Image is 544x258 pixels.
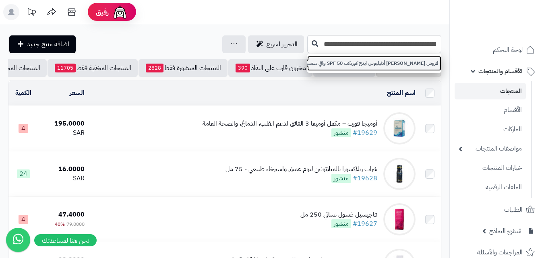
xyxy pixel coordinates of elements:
[307,56,441,71] a: لاروش [PERSON_NAME] أنثيليوس ايدج كوريكت SPF 50 واقي شمس مقاوم لعلامات تقدم سن مع النياسيناميد 50 مل
[139,59,228,77] a: المنتجات المنشورة فقط2828
[27,39,69,49] span: اضافة منتج جديد
[236,64,250,72] span: 390
[55,221,65,228] span: 40%
[89,47,136,53] div: Keywords by Traffic
[331,219,351,228] span: منشور
[41,128,85,138] div: SAR
[203,119,377,128] div: أوميجا فورت – مكمل أوميغا 3 الفائق لدعم القلب، الدماغ، والصحة العامة
[353,219,377,229] a: #19627
[19,215,28,224] span: 4
[9,35,76,53] a: اضافة منتج جديد
[455,40,539,60] a: لوحة التحكم
[493,44,523,56] span: لوحة التحكم
[267,39,298,49] span: التحرير لسريع
[489,6,536,23] img: logo-2.png
[248,35,304,53] a: التحرير لسريع
[455,179,526,196] a: الملفات الرقمية
[331,128,351,137] span: منشور
[477,247,523,258] span: المراجعات والأسئلة
[48,59,138,77] a: المنتجات المخفية فقط11705
[17,169,30,178] span: 24
[23,13,39,19] div: v 4.0.24
[55,64,76,72] span: 11705
[383,112,416,144] img: أوميجا فورت – مكمل أوميغا 3 الفائق لدعم القلب، الدماغ، والصحة العامة
[19,124,28,133] span: 4
[300,210,377,219] div: فاجيسيل غسول نسائي 250 مل
[13,21,19,27] img: website_grey.svg
[96,7,109,17] span: رفيق
[22,47,28,53] img: tab_domain_overview_orange.svg
[383,203,416,235] img: فاجيسيل غسول نسائي 250 مل
[21,21,89,27] div: Domain: [DOMAIN_NAME]
[455,83,526,99] a: المنتجات
[70,88,85,98] a: السعر
[225,165,377,174] div: شراب ريلاكسورا بالميلاتونين لنوم عميق واسترخاء طبيعي - 75 مل
[455,200,539,219] a: الطلبات
[15,88,31,98] a: الكمية
[228,59,312,77] a: مخزون قارب على النفاذ390
[387,88,416,98] a: اسم المنتج
[478,66,523,77] span: الأقسام والمنتجات
[80,47,87,53] img: tab_keywords_by_traffic_grey.svg
[353,173,377,183] a: #19628
[13,13,19,19] img: logo_orange.svg
[31,47,72,53] div: Domain Overview
[489,225,521,237] span: مُنشئ النماذج
[455,121,526,138] a: الماركات
[21,4,41,22] a: تحديثات المنصة
[146,64,163,72] span: 2828
[353,128,377,138] a: #19629
[66,221,85,228] span: 79.0000
[383,158,416,190] img: شراب ريلاكسورا بالميلاتونين لنوم عميق واسترخاء طبيعي - 75 مل
[455,140,526,157] a: مواصفات المنتجات
[504,204,523,215] span: الطلبات
[112,4,128,20] img: ai-face.png
[58,210,85,219] span: 47.4000
[41,174,85,183] div: SAR
[331,174,351,183] span: منشور
[41,165,85,174] div: 16.0000
[41,119,85,128] div: 195.0000
[455,159,526,177] a: خيارات المنتجات
[455,101,526,119] a: الأقسام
